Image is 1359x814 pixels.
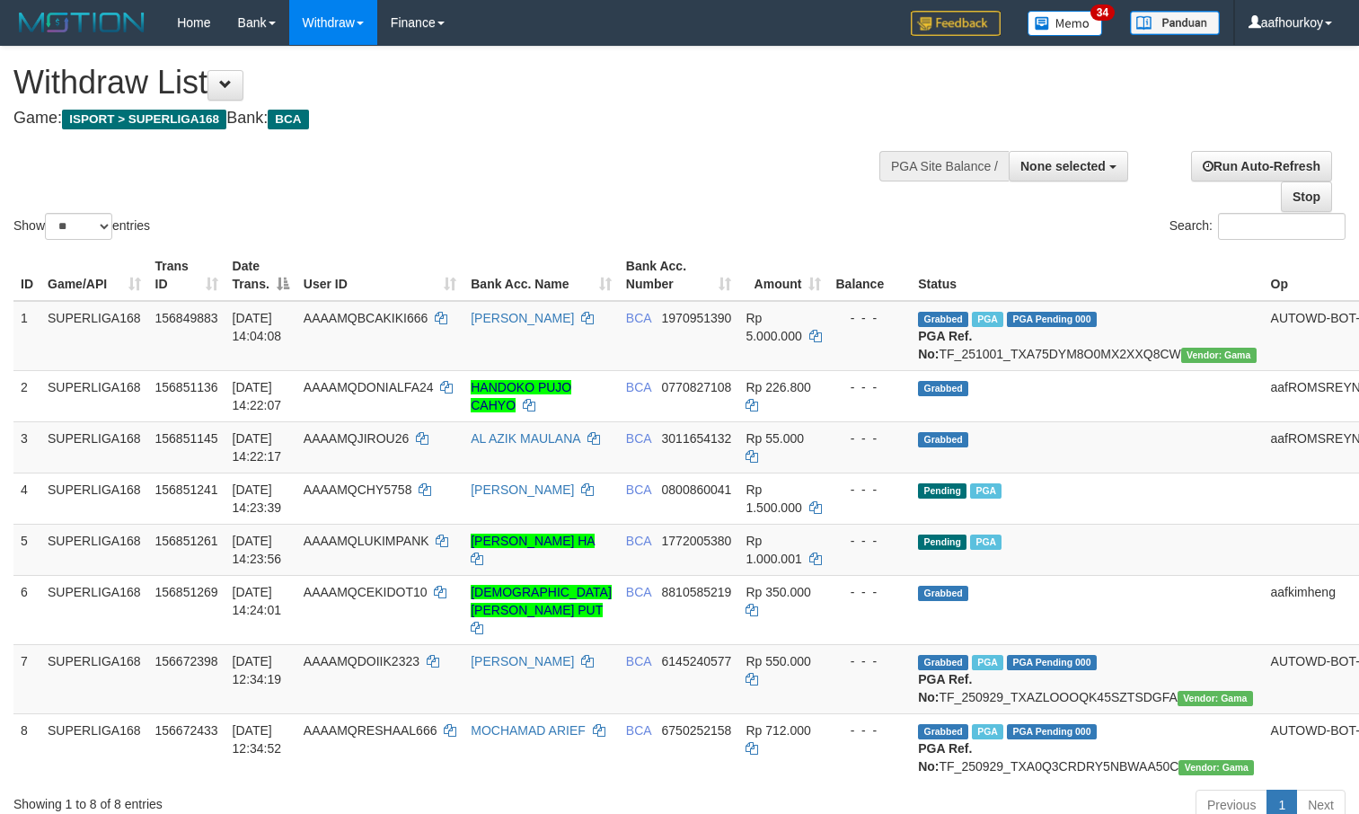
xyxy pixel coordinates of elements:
[918,724,968,739] span: Grabbed
[662,723,732,738] span: Copy 6750252158 to clipboard
[738,250,828,301] th: Amount: activate to sort column ascending
[1009,151,1128,181] button: None selected
[471,723,586,738] a: MOCHAMAD ARIEF
[155,311,218,325] span: 156849883
[1169,213,1346,240] label: Search:
[911,250,1263,301] th: Status
[1028,11,1103,36] img: Button%20Memo.svg
[1218,213,1346,240] input: Search:
[13,644,40,713] td: 7
[918,312,968,327] span: Grabbed
[835,583,904,601] div: - - -
[918,586,968,601] span: Grabbed
[13,788,552,813] div: Showing 1 to 8 of 8 entries
[1178,691,1253,706] span: Vendor URL: https://trx31.1velocity.biz
[296,250,463,301] th: User ID: activate to sort column ascending
[970,483,1002,499] span: Marked by aafsoycanthlai
[1090,4,1115,21] span: 34
[233,380,282,412] span: [DATE] 14:22:07
[626,311,651,325] span: BCA
[746,723,810,738] span: Rp 712.000
[972,312,1003,327] span: Marked by aafsoycanthlai
[662,311,732,325] span: Copy 1970951390 to clipboard
[471,380,571,412] a: HANDOKO PUJO CAHYO
[835,309,904,327] div: - - -
[911,644,1263,713] td: TF_250929_TXAZLOOOQK45SZTSDGFA
[746,311,801,343] span: Rp 5.000.000
[911,301,1263,371] td: TF_251001_TXA75DYM8O0MX2XXQ8CW
[40,250,148,301] th: Game/API: activate to sort column ascending
[972,724,1003,739] span: Marked by aafsoycanthlai
[746,431,804,446] span: Rp 55.000
[626,585,651,599] span: BCA
[918,672,972,704] b: PGA Ref. No:
[626,723,651,738] span: BCA
[662,482,732,497] span: Copy 0800860041 to clipboard
[918,741,972,774] b: PGA Ref. No:
[304,723,437,738] span: AAAAMQRESHAAL666
[746,380,810,394] span: Rp 226.800
[40,301,148,371] td: SUPERLIGA168
[40,644,148,713] td: SUPERLIGA168
[662,585,732,599] span: Copy 8810585219 to clipboard
[233,431,282,464] span: [DATE] 14:22:17
[835,652,904,670] div: - - -
[304,654,419,668] span: AAAAMQDOIIK2323
[13,370,40,421] td: 2
[13,575,40,644] td: 6
[40,473,148,524] td: SUPERLIGA168
[13,65,888,101] h1: Withdraw List
[1191,151,1332,181] a: Run Auto-Refresh
[626,654,651,668] span: BCA
[13,301,40,371] td: 1
[662,380,732,394] span: Copy 0770827108 to clipboard
[918,381,968,396] span: Grabbed
[918,655,968,670] span: Grabbed
[13,110,888,128] h4: Game: Bank:
[828,250,911,301] th: Balance
[304,482,412,497] span: AAAAMQCHY5758
[835,481,904,499] div: - - -
[911,713,1263,783] td: TF_250929_TXA0Q3CRDRY5NBWAA50C
[1007,655,1097,670] span: PGA Pending
[835,429,904,447] div: - - -
[471,482,574,497] a: [PERSON_NAME]
[746,654,810,668] span: Rp 550.000
[626,534,651,548] span: BCA
[304,311,428,325] span: AAAAMQBCAKIKI666
[918,329,972,361] b: PGA Ref. No:
[155,482,218,497] span: 156851241
[471,431,580,446] a: AL AZIK MAULANA
[879,151,1009,181] div: PGA Site Balance /
[918,432,968,447] span: Grabbed
[233,482,282,515] span: [DATE] 14:23:39
[835,378,904,396] div: - - -
[746,482,801,515] span: Rp 1.500.000
[268,110,308,129] span: BCA
[233,534,282,566] span: [DATE] 14:23:56
[746,585,810,599] span: Rp 350.000
[911,11,1001,36] img: Feedback.jpg
[155,534,218,548] span: 156851261
[918,535,966,550] span: Pending
[918,483,966,499] span: Pending
[233,585,282,617] span: [DATE] 14:24:01
[40,713,148,783] td: SUPERLIGA168
[662,431,732,446] span: Copy 3011654132 to clipboard
[233,723,282,756] span: [DATE] 12:34:52
[626,482,651,497] span: BCA
[40,370,148,421] td: SUPERLIGA168
[304,534,429,548] span: AAAAMQLUKIMPANK
[40,575,148,644] td: SUPERLIGA168
[1181,348,1257,363] span: Vendor URL: https://trx31.1velocity.biz
[155,654,218,668] span: 156672398
[835,721,904,739] div: - - -
[13,524,40,575] td: 5
[662,534,732,548] span: Copy 1772005380 to clipboard
[155,723,218,738] span: 156672433
[155,431,218,446] span: 156851145
[835,532,904,550] div: - - -
[13,473,40,524] td: 4
[304,585,428,599] span: AAAAMQCEKIDOT10
[1020,159,1106,173] span: None selected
